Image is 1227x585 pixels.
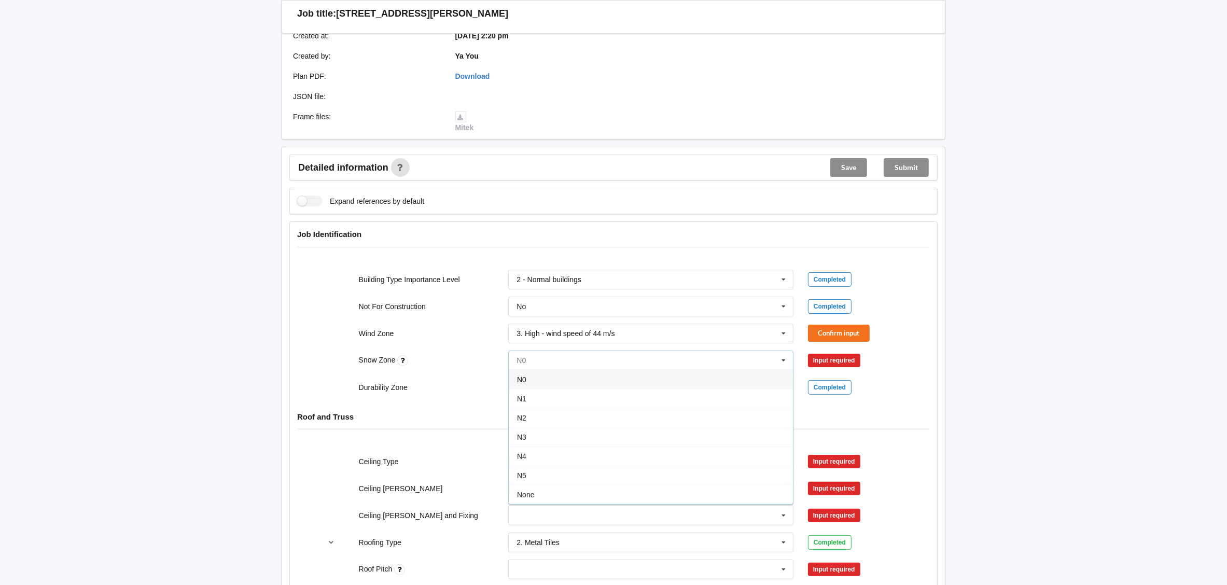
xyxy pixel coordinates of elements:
div: Completed [808,272,852,287]
div: Created at : [286,31,448,41]
span: N2 [517,414,526,422]
span: N4 [517,452,526,461]
label: Not For Construction [359,302,426,311]
span: N3 [517,433,526,441]
div: Completed [808,535,852,550]
div: Created by : [286,51,448,61]
div: Completed [808,380,852,395]
a: Mitek [455,113,474,132]
label: Durability Zone [359,383,408,392]
label: Ceiling Type [359,457,399,466]
div: Input required [808,563,860,576]
div: Plan PDF : [286,71,448,81]
span: N1 [517,395,526,403]
label: Ceiling [PERSON_NAME] [359,484,443,493]
div: Frame files : [286,112,448,133]
label: Roofing Type [359,538,401,547]
b: Ya You [455,52,479,60]
h4: Roof and Truss [297,412,930,422]
div: 2 - Normal buildings [517,276,581,283]
span: N0 [517,375,526,384]
h3: Job title: [297,8,336,20]
label: Expand references by default [297,196,424,206]
div: JSON file : [286,91,448,102]
button: reference-toggle [322,533,342,552]
div: Input required [808,455,860,468]
button: Confirm input [808,325,870,342]
label: Wind Zone [359,329,394,338]
span: N5 [517,471,526,480]
div: No [517,303,526,310]
div: Completed [808,299,852,314]
div: Input required [808,354,860,367]
b: [DATE] 2:20 pm [455,32,509,40]
label: Building Type Importance Level [359,275,460,284]
label: Snow Zone [359,356,398,364]
div: Input required [808,509,860,522]
h3: [STREET_ADDRESS][PERSON_NAME] [336,8,508,20]
div: Input required [808,482,860,495]
span: Detailed information [298,163,388,172]
span: None [517,491,534,499]
a: Download [455,72,490,80]
label: Ceiling [PERSON_NAME] and Fixing [359,511,478,520]
h4: Job Identification [297,229,930,239]
div: 3. High - wind speed of 44 m/s [517,330,615,337]
label: Roof Pitch [359,565,394,573]
div: 2. Metal Tiles [517,539,559,546]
